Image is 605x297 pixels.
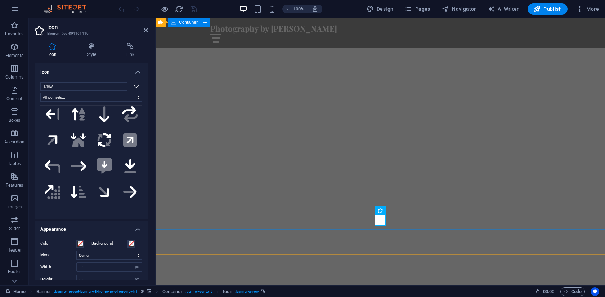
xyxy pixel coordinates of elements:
[175,5,183,13] button: reload
[8,161,21,167] p: Tables
[535,287,555,296] h6: Session time
[261,289,265,293] i: This element is linked
[66,154,91,178] button: Arrow Right Long (FontAwesome Duotone)
[6,96,22,102] p: Content
[405,5,430,13] span: Pages
[223,287,232,296] span: Click to select. Double-click to edit
[66,102,91,127] button: Arrow Up A Z (FontAwesome Duotone)
[528,3,568,15] button: Publish
[92,154,117,178] button: Message Arrow Down (FontAwesome Duotone)
[35,63,148,76] h4: Icon
[9,226,20,231] p: Slider
[442,5,476,13] span: Navigator
[40,251,76,260] label: Mode
[40,102,65,127] button: Arrow Left From Line (FontAwesome Duotone)
[179,20,198,25] span: Container
[439,3,479,15] button: Navigator
[36,287,265,296] nav: breadcrumb
[66,205,91,230] button: Calendar Arrow Up (FontAwesome Duotone)
[8,269,21,275] p: Footer
[6,182,23,188] p: Features
[4,139,24,145] p: Accordion
[40,205,65,230] button: Arrow Up From Dotted Line (FontAwesome Duotone)
[6,287,26,296] a: Click to cancel selection. Double-click to open Pages
[91,239,127,248] label: Background
[9,118,21,123] p: Boxes
[7,204,22,210] p: Images
[35,43,73,58] h4: Icon
[5,53,24,58] p: Elements
[160,5,169,13] button: Click here to leave preview mode and continue editing
[66,180,91,204] button: Arrow Down Short Wide (FontAwesome Duotone)
[364,3,396,15] div: Design (Ctrl+Alt+Y)
[7,247,22,253] p: Header
[66,128,91,152] button: Tent Arrows Down (FontAwesome Duotone)
[543,287,554,296] span: 00 00
[162,287,183,296] span: Click to select. Double-click to edit
[175,5,183,13] i: Reload page
[47,30,134,37] h3: Element #ed-891161110
[36,287,51,296] span: Click to select. Double-click to edit
[131,82,142,91] div: Ion Ios Arrow Down (Ionicons)
[73,43,113,58] h4: Style
[488,5,519,13] span: AI Writer
[40,265,76,269] label: Width
[485,3,522,15] button: AI Writer
[47,24,148,30] h2: Icon
[591,287,599,296] button: Usercentrics
[41,5,95,13] img: Editor Logo
[141,289,144,293] i: This element is a customizable preset
[147,289,151,293] i: This element contains a background
[235,287,259,296] span: . banner-arrow
[576,5,599,13] span: More
[35,221,148,234] h4: Appearance
[54,287,138,296] span: . banner .preset-banner-v3-home-hero-logo-nav-h1
[293,5,305,13] h6: 100%
[548,289,549,294] span: :
[185,287,212,296] span: . banner-content
[92,128,117,152] button: Arrows Spin (FontAwesome Duotone)
[40,154,65,178] button: Arrow Turn Left (FontAwesome Duotone)
[118,102,142,127] button: Arrows Repeat (FontAwesome Duotone)
[92,205,117,230] button: Book Circle Arrow Right (FontAwesome Duotone)
[312,6,318,12] i: On resize automatically adjust zoom level to fit chosen device.
[5,31,23,37] p: Favorites
[40,128,65,152] button: Arrow Up Right (FontAwesome Duotone)
[40,277,76,281] label: Height
[40,239,76,248] label: Color
[92,102,117,127] button: Arrow Down Long (FontAwesome Duotone)
[5,74,23,80] p: Columns
[367,5,394,13] span: Design
[533,5,562,13] span: Publish
[118,128,142,152] button: Square Arrow Up Right (FontAwesome Duotone)
[113,43,148,58] h4: Link
[40,180,65,204] button: Arrow Up Right Dots (FontAwesome Duotone)
[118,205,142,230] button: Building Circle Arrow Right (FontAwesome Duotone)
[364,3,396,15] button: Design
[92,180,117,204] button: Arrow Down Right (FontAwesome Duotone)
[402,3,433,15] button: Pages
[560,287,585,296] button: Code
[564,287,582,296] span: Code
[282,5,308,13] button: 100%
[573,3,602,15] button: More
[118,180,142,204] button: Arrow Right (FontAwesome Duotone)
[118,154,142,178] button: Arrow Down To Line (FontAwesome Duotone)
[40,82,127,91] input: Search icons (square, star half, etc.)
